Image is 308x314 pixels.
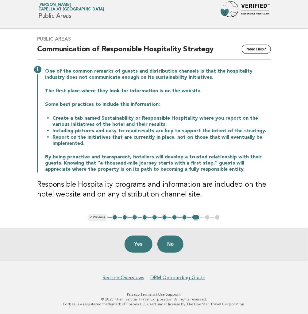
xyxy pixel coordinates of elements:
button: 7 [171,214,178,221]
a: Section Overviews [103,275,144,281]
button: 9 [191,214,200,221]
p: The first place where they look for information is on the website. [45,88,271,94]
button: 1 [112,214,118,221]
h2: Communication of Responsible Hospitality Strategy [37,45,271,60]
button: Need Help? [242,45,271,54]
h1: Public Areas [38,3,104,19]
button: < Previous [88,214,108,221]
img: Forbes Travel Guide [221,1,270,21]
li: Report on the initiatives that are currently in place, not on those that will eventually be imple... [52,134,271,147]
button: Yes [125,236,153,253]
p: Some best practices to include this information: [45,101,271,108]
a: DRM Onboarding Guide [151,275,206,281]
p: By being proactive and transparent, hoteliers will develop a trusted relationship with their gues... [45,154,271,173]
button: 8 [182,214,188,221]
button: 3 [132,214,138,221]
a: Terms of Use [141,292,165,296]
li: Create a tab named Sustainability or Responsible Hospitality where you report on the various init... [52,115,271,128]
a: [PERSON_NAME]Capella at [GEOGRAPHIC_DATA] [38,3,104,11]
button: 5 [152,214,158,221]
h3: Public Areas [37,36,271,42]
button: 2 [122,214,128,221]
a: Privacy [127,292,140,296]
p: Forbes is a registered trademark of Forbes LLC used under license by The Five Star Travel Corpora... [9,302,299,307]
h3: Responsible Hospitality programs and information are included on the hotel website and on any dis... [37,180,271,200]
p: © 2025 The Five Star Travel Corporation. All rights reserved. [9,297,299,302]
button: No [157,236,183,253]
li: Including pictures and easy-to-read results are key to support the intent of the strategy. [52,128,271,134]
span: Capella at [GEOGRAPHIC_DATA] [38,8,104,12]
p: · · [9,292,299,297]
p: One of the common remarks of guests and distribution channels is that the hospitality industry do... [45,68,271,81]
button: 6 [162,214,168,221]
button: 4 [142,214,148,221]
a: Support [166,292,181,296]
